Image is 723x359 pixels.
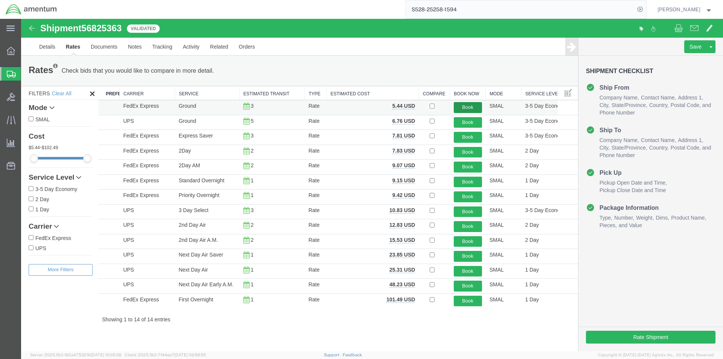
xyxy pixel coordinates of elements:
span: Phone Number [578,133,614,139]
b: 9.15 USD [371,159,394,165]
td: SMAL [465,126,500,141]
td: Rate [284,111,305,126]
td: 2Day AM [154,141,218,156]
span: State/Province [590,82,626,90]
span: Pieces [578,203,596,209]
a: Activity [157,19,184,37]
td: 1 Day [500,230,537,245]
td: Ground [154,96,218,111]
td: Next Day Air Saver [154,230,218,245]
label: FedEx Express [8,215,72,223]
b: 25.31 USD [368,248,394,254]
button: Rate Shipment [565,312,694,325]
td: Ground [154,81,218,96]
button: Book [433,83,461,94]
td: 2 Day [500,215,537,230]
span: City [578,126,589,132]
button: Filters [8,245,72,257]
h3: Shipment Checklist [565,49,694,64]
input: UPS [8,226,12,231]
a: Mode [8,85,72,93]
span: Client: 2025.19.0-7f44ea7 [125,353,206,357]
b: 5.44 USD [371,84,394,90]
td: SMAL [465,230,500,245]
td: Rate [284,200,305,215]
span: Company Name [578,118,618,124]
b: 9.42 USD [371,173,394,179]
td: UPS [98,96,154,111]
a: Orders [212,19,239,37]
td: 2 Day [500,141,537,156]
a: Tracking [126,19,156,37]
span: Weight [615,196,633,202]
a: Rates [40,19,64,37]
td: 2 [218,215,284,230]
h4: Ship From [565,64,608,73]
td: 3 Day Select [154,185,218,200]
td: UPS [98,230,154,245]
span: Filters [8,72,29,78]
b: 9.07 USD [371,144,394,150]
td: Rate [284,245,305,260]
td: Rate [284,185,305,200]
li: and [650,82,690,90]
td: SMAL [465,156,500,171]
span: Product Name [650,196,685,202]
td: SMAL [465,171,500,186]
td: Express Saver [154,111,218,126]
th: Compare [398,67,429,81]
td: Rate [284,230,305,245]
td: 1 Day [500,171,537,186]
button: Book [433,202,461,213]
b: 101.49 USD [365,278,394,284]
button: Book [433,128,461,139]
a: Related [184,19,212,37]
h4: Ship To [565,107,600,116]
label: UPS [8,225,72,233]
td: 1 [218,230,284,245]
h4: Cost [8,114,72,122]
div: Showing 1 to 14 of 14 entries [77,297,557,304]
button: Book [433,188,461,199]
b: 12.83 USD [368,203,394,209]
td: UPS [98,260,154,275]
td: 1 Day [500,260,537,275]
p: Check bids that you would like to compare in more detail. [40,48,193,56]
span: State/Province [590,125,626,133]
b: 6.76 USD [371,99,394,105]
li: and [650,125,690,133]
input: SMAL [8,98,12,102]
td: 3 [218,111,284,126]
th: Estimated Transit: activate to sort column ascending [218,67,284,81]
td: Rate [284,260,305,275]
td: FedEx Express [98,171,154,186]
img: logo [5,4,57,15]
td: SMAL [465,141,500,156]
td: SMAL [465,96,500,111]
td: SMAL [465,200,500,215]
input: 3-5 Day Economy [8,167,12,172]
td: Rate [284,171,305,186]
td: Rate [284,96,305,111]
b: 23.85 USD [368,233,394,239]
button: Manage table columns [540,67,554,81]
td: 1 Day [500,245,537,260]
th: Service Level: activate to sort column ascending [500,67,537,81]
th: Estimated Cost: activate to sort column ascending [305,67,398,81]
td: SMAL [465,185,500,200]
td: SMAL [465,111,500,126]
b: 48.23 USD [368,263,394,269]
span: Type [578,196,591,202]
label: 3-5 Day Economy [8,166,72,174]
td: 1 Day [500,275,537,289]
td: FedEx Express [98,275,154,289]
b: 10.83 USD [368,188,394,194]
h4: Package Information [565,184,638,193]
a: Feedback [343,353,362,357]
td: 3 [218,185,284,200]
td: 1 [218,245,284,260]
a: Notes [102,19,126,37]
button: Book [433,98,461,109]
div: - [8,110,72,149]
